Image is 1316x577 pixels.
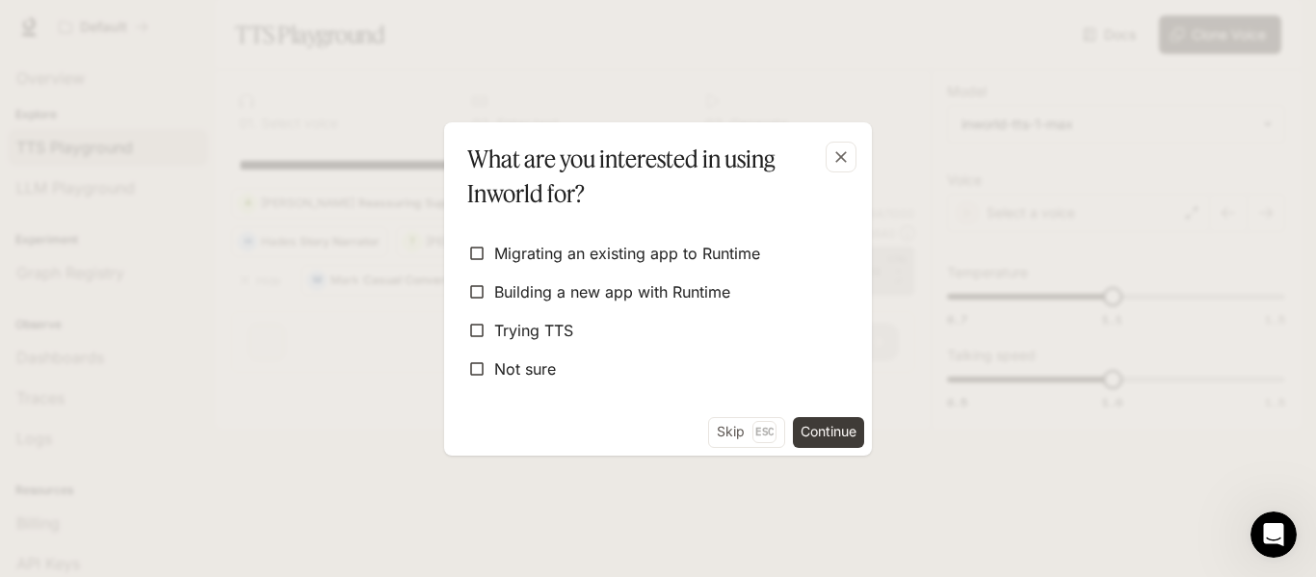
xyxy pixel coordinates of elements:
button: SkipEsc [708,417,785,448]
iframe: Intercom live chat [1250,511,1297,558]
button: Continue [793,417,864,448]
p: What are you interested in using Inworld for? [467,142,841,211]
p: Esc [752,421,776,442]
span: Trying TTS [494,319,573,342]
span: Not sure [494,357,556,380]
span: Building a new app with Runtime [494,280,730,303]
span: Migrating an existing app to Runtime [494,242,760,265]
